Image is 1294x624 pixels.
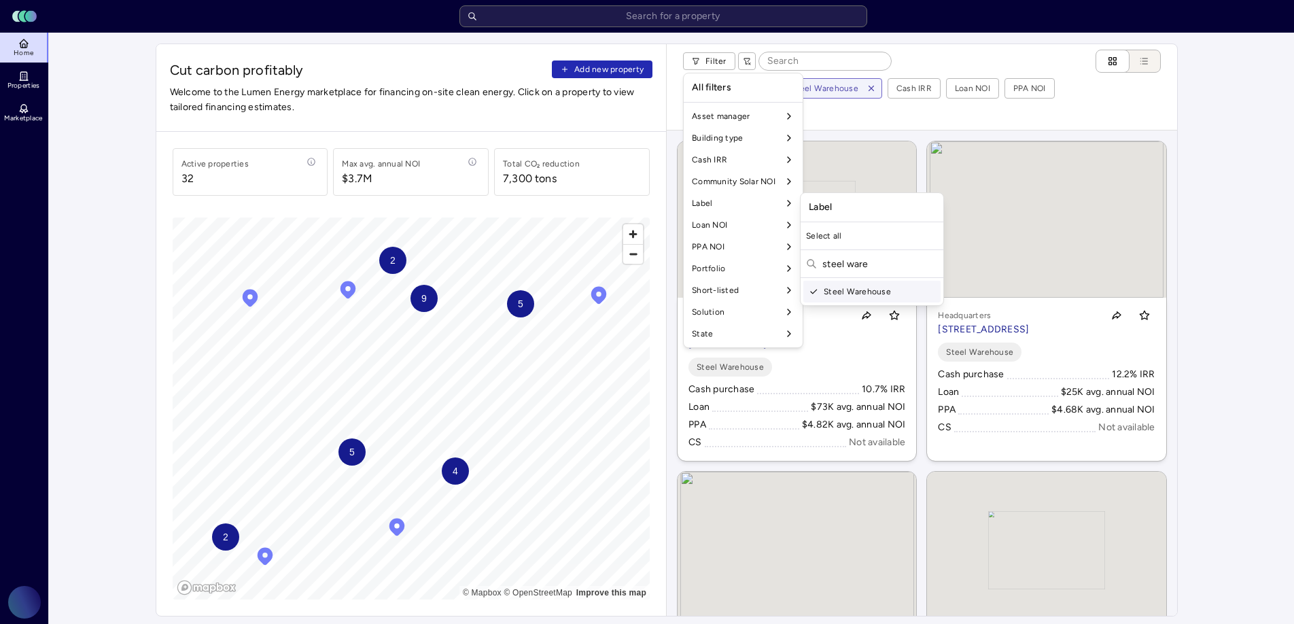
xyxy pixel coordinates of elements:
div: Map marker [387,517,407,541]
div: Total CO₂ reduction [503,157,580,171]
span: Cut carbon profitably [170,60,547,80]
a: MapHeadquarters[STREET_ADDRESS]Toggle favoriteSteel WarehouseCash purchase12.2% IRRLoan$25K avg. ... [927,141,1166,461]
a: Map[DEMOGRAPHIC_DATA][STREET_ADDRESS][PERSON_NAME]Toggle favoriteSteel WarehouseCash purchase10.7... [678,141,916,461]
div: Map marker [589,285,609,309]
div: Loan [688,400,710,415]
span: 4 [452,464,457,479]
div: Not available [1098,420,1155,435]
div: Map marker [212,523,239,551]
canvas: Map [173,218,650,600]
div: $25K avg. annual NOI [1061,385,1155,400]
span: Welcome to the Lumen Energy marketplace for financing on-site clean energy. Click on a property t... [170,85,653,115]
div: All filters [686,76,800,99]
a: Mapbox [463,588,502,597]
button: List view [1116,50,1161,73]
div: $73K avg. annual NOI [811,400,905,415]
div: Select all [801,225,943,247]
button: Toggle favorite [1134,305,1155,326]
a: Map feedback [576,588,646,597]
div: Asset manager [686,105,800,127]
input: Search for a property [459,5,867,27]
div: Portfolio [686,258,800,279]
div: PPA NOI [686,236,800,258]
div: Loan [938,385,959,400]
div: CS [688,435,702,450]
a: OpenStreetMap [504,588,572,597]
button: Cards view [1096,50,1130,73]
div: Map marker [410,285,438,312]
button: Zoom in [623,224,643,244]
p: Headquarters [938,309,1029,322]
div: PPA [688,417,706,432]
span: Properties [7,82,40,90]
div: Suggestions [801,281,943,302]
span: Marketplace [4,114,42,122]
span: Steel Warehouse [946,345,1013,359]
button: Zoom out [623,244,643,264]
div: Solution [686,301,800,323]
div: Max avg. annual NOI [342,157,420,171]
input: Search [759,52,891,70]
span: Add new property [574,63,644,76]
span: 9 [421,291,426,306]
div: State [686,323,800,345]
div: $4.68K avg. annual NOI [1051,402,1155,417]
div: Cash purchase [688,382,754,397]
div: Map marker [338,279,358,304]
div: Map marker [240,288,260,312]
div: 7,300 tons [503,171,557,187]
div: Not available [849,435,905,450]
div: CS [938,420,951,435]
div: Map marker [255,546,275,570]
div: Label: Steel Warehouse [766,82,858,95]
span: 32 [181,171,249,187]
div: Map marker [338,438,366,466]
span: Steel Warehouse [697,360,764,374]
div: PPA [938,402,956,417]
span: 2 [222,530,228,544]
span: 5 [517,296,523,311]
div: Community Solar NOI [686,171,800,192]
div: PPA NOI [1013,82,1046,95]
button: Toggle favorite [884,305,905,326]
div: Label [686,192,800,214]
div: Building type [686,127,800,149]
span: Filter [705,54,727,68]
span: 5 [349,445,354,460]
span: 2 [389,253,395,268]
div: Cash purchase [938,367,1004,382]
div: Cash IRR [896,82,932,95]
div: Map marker [379,247,406,274]
div: Active properties [181,157,249,171]
p: [STREET_ADDRESS] [938,322,1029,337]
div: Map marker [442,457,469,485]
div: $4.82K avg. annual NOI [802,417,906,432]
div: Short-listed [686,279,800,301]
div: Cash IRR [686,149,800,171]
a: Mapbox logo [177,580,237,595]
div: 12.2% IRR [1112,367,1155,382]
span: Zoom out [623,245,643,264]
span: Home [14,49,33,57]
span: $3.7M [342,171,420,187]
div: 10.7% IRR [862,382,905,397]
div: Loan NOI [955,82,990,95]
div: Map marker [507,290,534,317]
div: Loan NOI [686,214,800,236]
